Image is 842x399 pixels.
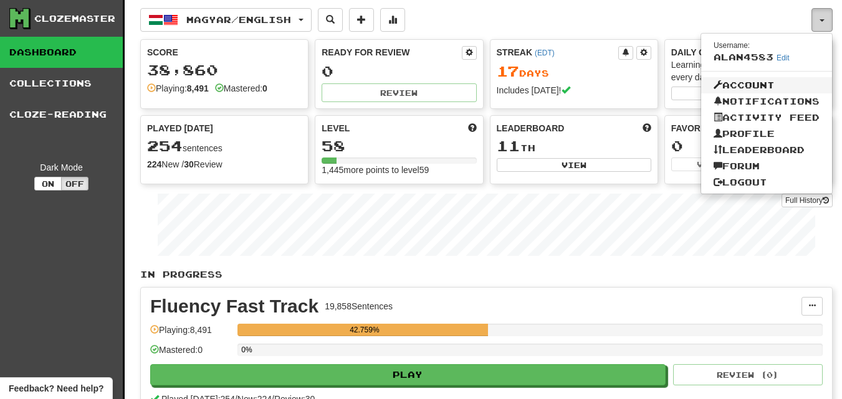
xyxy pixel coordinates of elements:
[147,138,302,154] div: sentences
[497,84,651,96] div: Includes [DATE]!
[497,138,651,154] div: th
[150,364,666,385] button: Play
[262,83,267,93] strong: 0
[497,158,651,172] button: View
[701,93,832,110] a: Notifications
[322,46,461,59] div: Ready for Review
[714,41,750,50] small: Username:
[186,14,291,25] span: Magyar / English
[782,194,833,207] a: Full History
[147,62,302,78] div: 38,860
[215,82,267,95] div: Mastered:
[701,174,832,190] a: Logout
[777,54,790,62] a: Edit
[701,126,832,142] a: Profile
[34,177,62,190] button: On
[714,52,773,62] span: alan4583
[643,122,651,134] span: This week in points, UTC
[468,122,477,134] span: Score more points to level up
[701,77,832,93] a: Account
[150,324,231,344] div: Playing: 8,491
[497,62,519,80] span: 17
[150,344,231,364] div: Mastered: 0
[147,82,209,95] div: Playing:
[671,46,826,59] div: Daily Goal
[322,164,476,176] div: 1,445 more points to level 59
[497,137,520,154] span: 11
[497,122,565,134] span: Leaderboard
[671,138,826,154] div: 0
[9,161,113,174] div: Dark Mode
[535,49,555,57] a: (EDT)
[147,137,183,154] span: 254
[150,297,318,316] div: Fluency Fast Track
[349,8,374,32] button: Add sentence to collection
[322,138,476,154] div: 58
[701,142,832,158] a: Leaderboard
[322,63,476,79] div: 0
[701,158,832,174] a: Forum
[241,324,487,336] div: 42.759%
[9,382,103,395] span: Open feedback widget
[671,87,826,100] button: Seta dailygoal
[497,46,618,59] div: Streak
[184,159,194,169] strong: 30
[140,268,833,281] p: In Progress
[325,300,393,312] div: 19,858 Sentences
[322,83,476,102] button: Review
[61,177,89,190] button: Off
[140,8,312,32] button: Magyar/English
[147,159,161,169] strong: 224
[380,8,405,32] button: More stats
[322,122,350,134] span: Level
[34,12,115,25] div: Clozemaster
[671,59,826,83] div: Learning a language requires practice every day. Stay motivated!
[318,8,343,32] button: Search sentences
[147,122,213,134] span: Played [DATE]
[673,364,823,385] button: Review (0)
[187,83,209,93] strong: 8,491
[497,63,651,80] div: Day s
[701,110,832,126] a: Activity Feed
[147,158,302,171] div: New / Review
[671,157,747,171] button: View
[671,122,826,134] div: Favorites
[147,46,302,59] div: Score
